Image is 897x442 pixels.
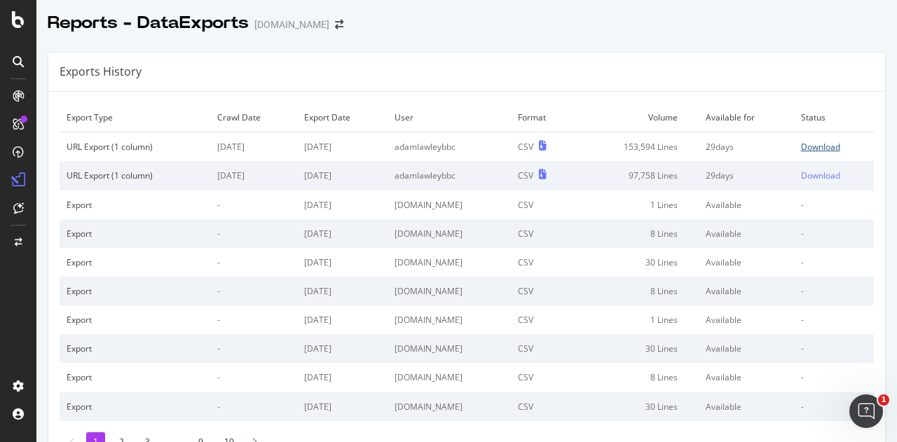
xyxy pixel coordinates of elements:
td: - [210,392,296,421]
td: CSV [511,248,575,277]
td: 97,758 Lines [575,161,699,190]
td: CSV [511,277,575,305]
td: - [794,392,874,421]
td: adamlawleybbc [388,132,511,162]
div: Available [706,371,786,383]
td: 30 Lines [575,248,699,277]
td: Format [511,103,575,132]
td: 30 Lines [575,334,699,363]
div: Export [67,199,203,211]
td: 30 Lines [575,392,699,421]
td: [DATE] [297,305,388,334]
div: arrow-right-arrow-left [335,20,343,29]
div: Available [706,199,786,211]
td: [DATE] [297,219,388,248]
td: CSV [511,191,575,219]
td: Volume [575,103,699,132]
div: Download [801,141,840,153]
div: Available [706,314,786,326]
td: [DOMAIN_NAME] [388,305,511,334]
td: 8 Lines [575,363,699,392]
td: - [210,334,296,363]
iframe: Intercom live chat [849,394,883,428]
td: [DOMAIN_NAME] [388,219,511,248]
td: 8 Lines [575,219,699,248]
td: adamlawleybbc [388,161,511,190]
td: CSV [511,219,575,248]
div: Export [67,401,203,413]
td: Available for [699,103,793,132]
div: Available [706,285,786,297]
td: - [210,363,296,392]
td: 29 days [699,161,793,190]
td: CSV [511,305,575,334]
td: [DATE] [297,132,388,162]
td: - [794,277,874,305]
td: [DOMAIN_NAME] [388,392,511,421]
td: - [210,305,296,334]
td: 29 days [699,132,793,162]
div: Available [706,228,786,240]
td: [DATE] [297,191,388,219]
span: 1 [878,394,889,406]
div: Export [67,371,203,383]
td: 1 Lines [575,191,699,219]
td: [DATE] [297,392,388,421]
div: CSV [518,141,533,153]
td: Crawl Date [210,103,296,132]
td: - [210,219,296,248]
td: - [794,305,874,334]
div: Export [67,228,203,240]
td: 8 Lines [575,277,699,305]
div: Exports History [60,64,142,80]
td: [DATE] [297,334,388,363]
td: CSV [511,363,575,392]
td: Export Date [297,103,388,132]
div: Download [801,170,840,181]
div: URL Export (1 column) [67,141,203,153]
td: 1 Lines [575,305,699,334]
td: [DOMAIN_NAME] [388,248,511,277]
div: Export [67,343,203,354]
div: Export [67,314,203,326]
td: [DOMAIN_NAME] [388,277,511,305]
td: [DOMAIN_NAME] [388,363,511,392]
div: Available [706,343,786,354]
td: [DATE] [210,132,296,162]
td: - [794,191,874,219]
div: CSV [518,170,533,181]
div: URL Export (1 column) [67,170,203,181]
td: - [210,191,296,219]
td: - [210,248,296,277]
td: - [210,277,296,305]
td: 153,594 Lines [575,132,699,162]
td: - [794,248,874,277]
td: [DATE] [297,161,388,190]
td: CSV [511,392,575,421]
div: Export [67,256,203,268]
td: [DATE] [297,277,388,305]
td: User [388,103,511,132]
td: [DOMAIN_NAME] [388,334,511,363]
td: Status [794,103,874,132]
td: - [794,363,874,392]
td: Export Type [60,103,210,132]
td: [DATE] [297,363,388,392]
div: Available [706,256,786,268]
div: Reports - DataExports [48,11,249,35]
td: - [794,334,874,363]
td: CSV [511,334,575,363]
td: [DOMAIN_NAME] [388,191,511,219]
div: [DOMAIN_NAME] [254,18,329,32]
td: [DATE] [210,161,296,190]
td: [DATE] [297,248,388,277]
a: Download [801,141,867,153]
div: Export [67,285,203,297]
a: Download [801,170,867,181]
td: - [794,219,874,248]
div: Available [706,401,786,413]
